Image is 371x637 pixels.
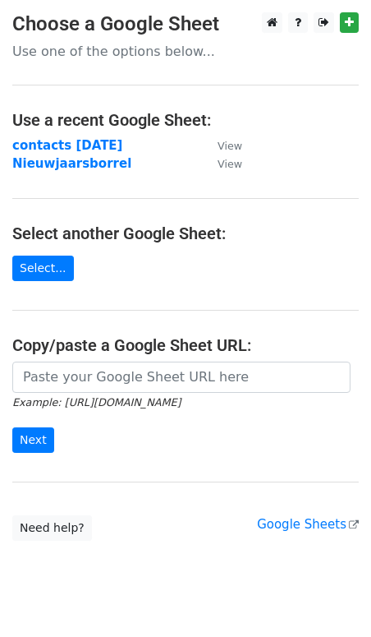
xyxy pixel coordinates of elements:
[218,140,242,152] small: View
[12,156,131,171] a: Nieuwjaarsborrel
[12,427,54,453] input: Next
[12,110,359,130] h4: Use a recent Google Sheet:
[12,396,181,409] small: Example: [URL][DOMAIN_NAME]
[218,158,242,170] small: View
[201,156,242,171] a: View
[257,517,359,532] a: Google Sheets
[12,224,359,243] h4: Select another Google Sheet:
[12,43,359,60] p: Use one of the options below...
[12,335,359,355] h4: Copy/paste a Google Sheet URL:
[12,138,122,153] a: contacts [DATE]
[12,12,359,36] h3: Choose a Google Sheet
[201,138,242,153] a: View
[12,362,350,393] input: Paste your Google Sheet URL here
[12,515,92,541] a: Need help?
[12,256,74,281] a: Select...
